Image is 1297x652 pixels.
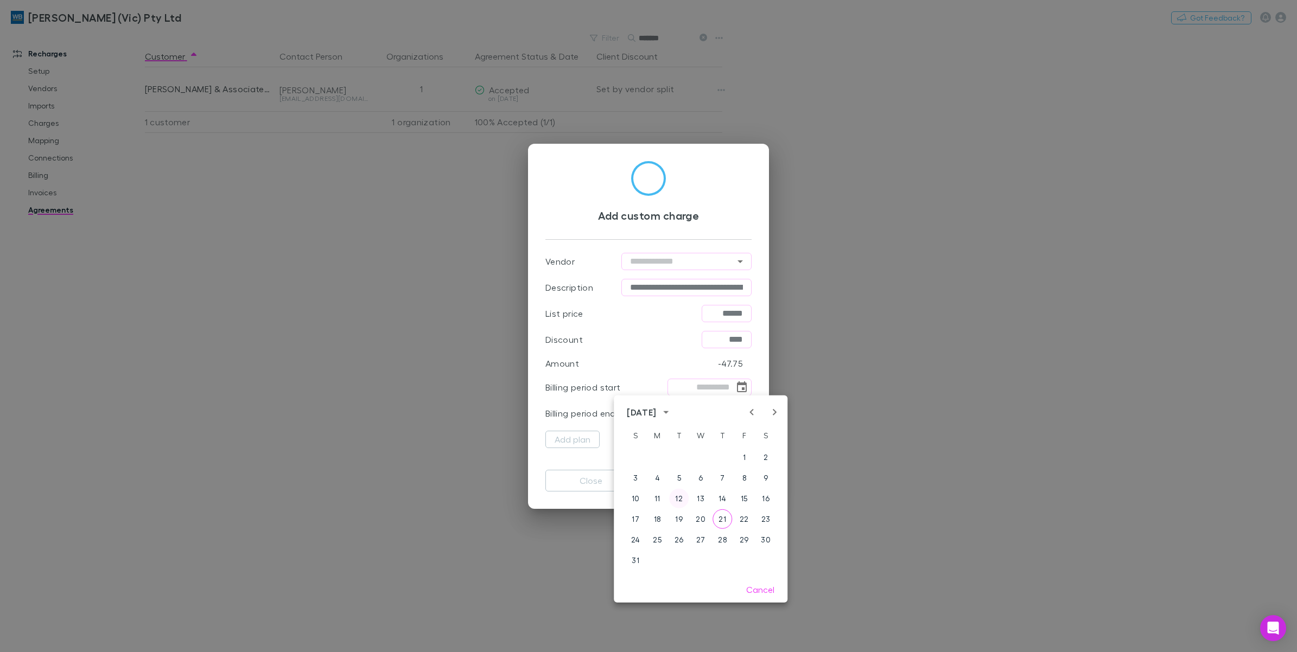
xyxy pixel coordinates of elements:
[659,406,672,419] button: calendar view is open, switch to year view
[545,407,616,420] p: Billing period end
[691,425,710,446] span: Wednesday
[734,425,754,446] span: Friday
[647,425,667,446] span: Monday
[756,489,775,508] button: 16
[713,489,732,508] button: 14
[669,425,689,446] span: Tuesday
[545,307,583,320] p: List price
[691,468,710,488] button: 6
[734,509,754,529] button: 22
[1260,615,1286,641] div: Open Intercom Messenger
[669,530,689,549] button: 26
[626,509,645,529] button: 17
[734,380,749,395] button: Choose date
[647,489,667,508] button: 11
[756,425,775,446] span: Saturday
[734,468,754,488] button: 8
[626,489,645,508] button: 10
[691,509,710,529] button: 20
[626,468,645,488] button: 3
[545,281,593,294] p: Description
[713,509,732,529] button: 21
[545,357,579,370] p: Amount
[713,425,732,446] span: Thursday
[734,489,754,508] button: 15
[768,406,781,419] button: Next month
[545,333,583,346] p: Discount
[545,381,620,394] p: Billing period start
[545,255,575,268] p: Vendor
[691,489,710,508] button: 13
[669,489,689,508] button: 12
[647,509,667,529] button: 18
[545,209,752,222] h3: Add custom charge
[691,530,710,549] button: 27
[745,406,758,419] button: Previous month
[734,448,754,467] button: 1
[756,448,775,467] button: 2
[626,551,645,570] button: 31
[718,357,743,370] p: -47.75
[627,406,656,419] div: [DATE]
[713,530,732,549] button: 28
[733,254,748,269] button: Open
[647,468,667,488] button: 4
[647,530,667,549] button: 25
[669,468,689,488] button: 5
[545,431,600,448] button: Add plan
[756,509,775,529] button: 23
[545,470,637,491] button: Close
[626,425,645,446] span: Sunday
[756,530,775,549] button: 30
[734,530,754,549] button: 29
[626,530,645,549] button: 24
[669,509,689,529] button: 19
[737,581,783,598] button: Cancel
[713,468,732,488] button: 7
[756,468,775,488] button: 9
